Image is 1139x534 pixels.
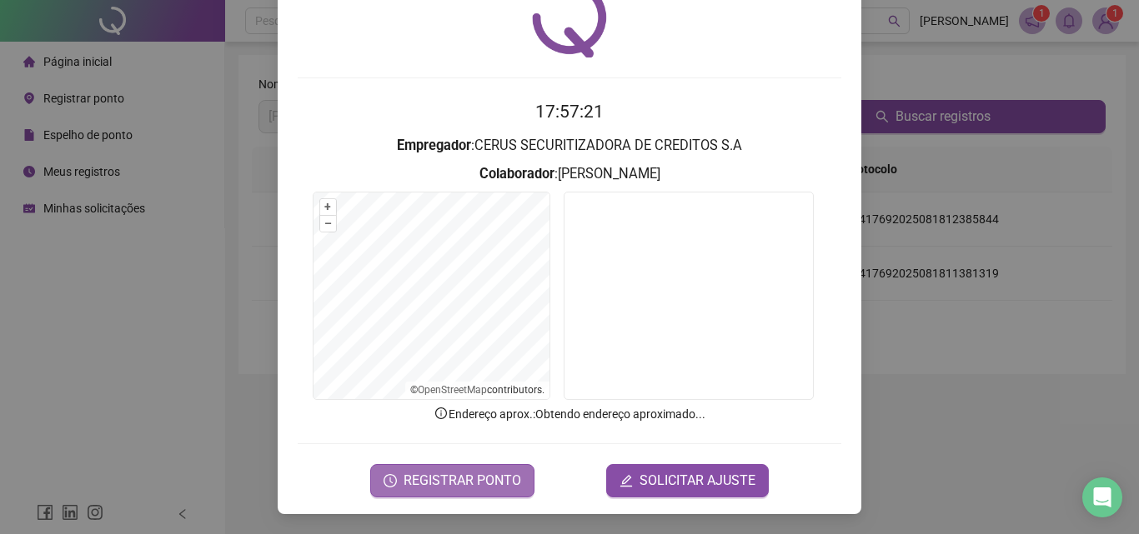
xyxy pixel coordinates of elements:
[404,471,521,491] span: REGISTRAR PONTO
[640,471,755,491] span: SOLICITAR AJUSTE
[370,464,534,497] button: REGISTRAR PONTO
[410,384,544,396] li: © contributors.
[606,464,769,497] button: editSOLICITAR AJUSTE
[298,135,841,157] h3: : CERUS SECURITIZADORA DE CREDITOS S.A
[320,216,336,232] button: –
[384,474,397,487] span: clock-circle
[298,163,841,185] h3: : [PERSON_NAME]
[397,137,471,153] strong: Empregador
[320,199,336,215] button: +
[298,405,841,423] p: Endereço aprox. : Obtendo endereço aproximado...
[535,102,604,122] time: 17:57:21
[434,406,449,421] span: info-circle
[479,166,554,182] strong: Colaborador
[1082,477,1122,517] div: Open Intercom Messenger
[418,384,487,396] a: OpenStreetMap
[620,474,633,487] span: edit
